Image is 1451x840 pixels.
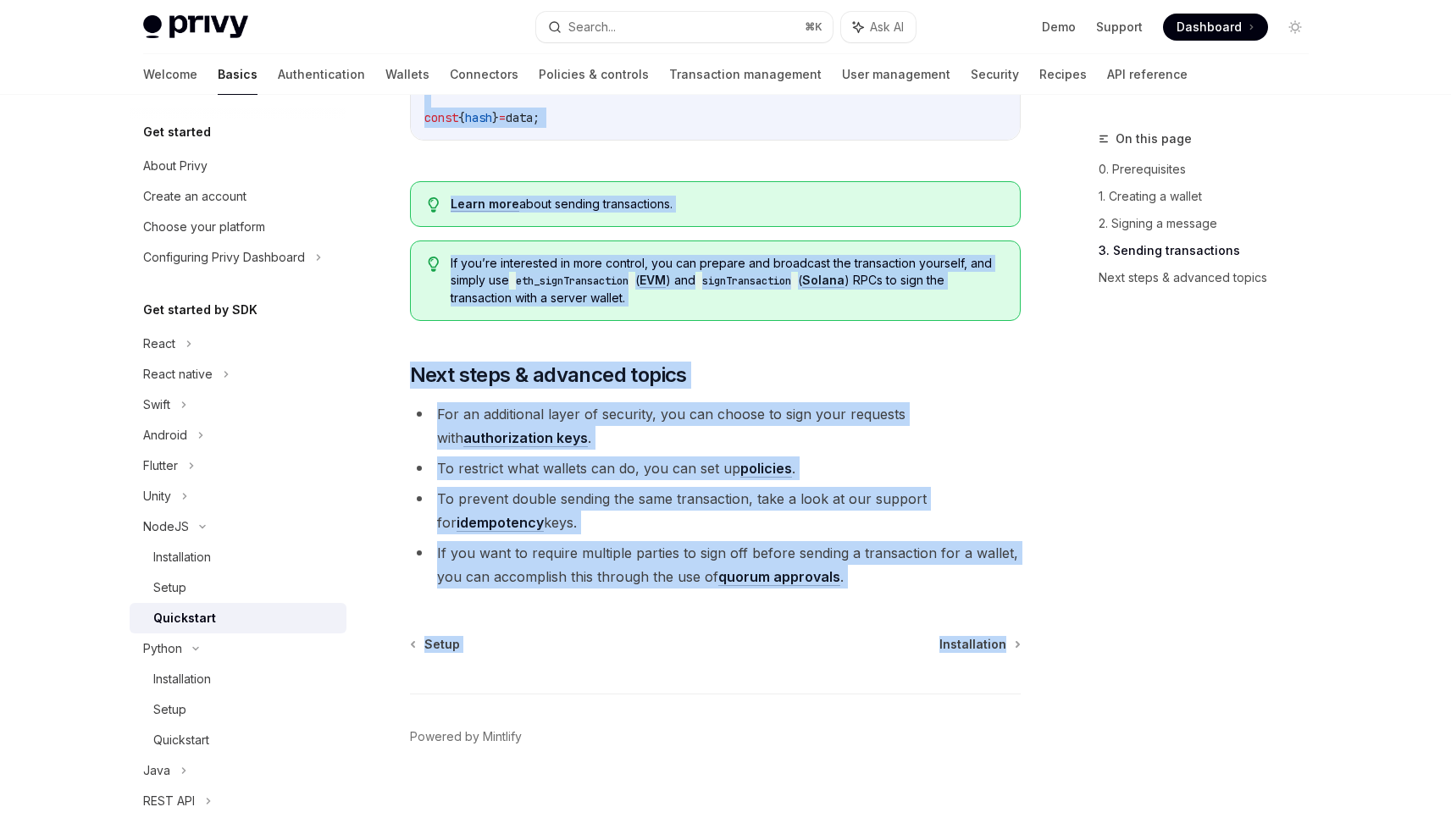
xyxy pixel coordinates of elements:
[143,186,246,207] div: Create an account
[428,257,440,272] svg: Tip
[130,542,346,572] a: Installation
[463,429,588,447] a: authorization keys
[457,514,544,532] a: idempotency
[1099,156,1322,183] a: 0. Prerequisites
[695,273,798,290] code: signTransaction
[1039,54,1087,95] a: Recipes
[130,603,346,633] a: Quickstart
[153,669,211,689] div: Installation
[1282,14,1309,41] button: Toggle dark mode
[424,636,460,653] span: Setup
[1099,210,1322,237] a: 2. Signing a message
[740,460,792,478] a: policies
[143,364,213,384] div: React native
[1099,264,1322,291] a: Next steps & advanced topics
[451,196,519,212] a: Learn more
[410,402,1021,450] li: For an additional layer of security, you can choose to sign your requests with .
[424,110,458,125] span: const
[971,54,1019,95] a: Security
[842,54,950,95] a: User management
[718,568,840,586] a: quorum approvals
[143,15,248,39] img: light logo
[410,456,1021,480] li: To restrict what wallets can do, you can set up .
[506,110,533,125] span: data
[278,54,365,95] a: Authentication
[410,487,1021,534] li: To prevent double sending the same transaction, take a look at our support for keys.
[410,362,687,389] span: Next steps & advanced topics
[533,110,540,125] span: ;
[1099,183,1322,210] a: 1. Creating a wallet
[509,273,635,290] code: eth_signTransaction
[1116,129,1192,149] span: On this page
[939,636,1006,653] span: Installation
[1107,54,1188,95] a: API reference
[130,181,346,212] a: Create an account
[143,334,175,354] div: React
[153,547,211,567] div: Installation
[143,247,305,268] div: Configuring Privy Dashboard
[143,217,265,237] div: Choose your platform
[841,12,916,42] button: Ask AI
[805,20,822,34] span: ⌘ K
[130,572,346,603] a: Setup
[669,54,822,95] a: Transaction management
[143,456,178,476] div: Flutter
[218,54,258,95] a: Basics
[143,638,182,659] div: Python
[451,196,1002,213] span: about sending transactions.
[143,760,170,781] div: Java
[410,728,522,745] a: Powered by Mintlify
[428,197,440,213] svg: Tip
[385,54,429,95] a: Wallets
[410,541,1021,589] li: If you want to require multiple parties to sign off before sending a transaction for a wallet, yo...
[499,110,506,125] span: =
[568,17,616,37] div: Search...
[1177,19,1242,36] span: Dashboard
[536,12,833,42] button: Search...⌘K
[1096,19,1143,36] a: Support
[143,156,208,176] div: About Privy
[458,110,465,125] span: {
[1099,237,1322,264] a: 3. Sending transactions
[539,54,649,95] a: Policies & controls
[143,425,187,445] div: Android
[939,636,1019,653] a: Installation
[130,725,346,755] a: Quickstart
[143,791,195,811] div: REST API
[492,110,499,125] span: }
[640,273,666,288] a: EVM
[130,664,346,694] a: Installation
[451,255,1002,307] span: If you’re interested in more control, you can prepare and broadcast the transaction yourself, and...
[130,694,346,725] a: Setup
[802,273,845,288] a: Solana
[143,300,258,320] h5: Get started by SDK
[465,110,492,125] span: hash
[153,608,216,628] div: Quickstart
[143,122,211,142] h5: Get started
[870,19,904,36] span: Ask AI
[1163,14,1268,41] a: Dashboard
[143,517,189,537] div: NodeJS
[412,636,460,653] a: Setup
[153,699,186,720] div: Setup
[143,486,171,506] div: Unity
[130,151,346,181] a: About Privy
[143,395,170,415] div: Swift
[143,54,197,95] a: Welcome
[153,730,209,750] div: Quickstart
[450,54,518,95] a: Connectors
[130,212,346,242] a: Choose your platform
[1042,19,1076,36] a: Demo
[153,577,186,598] div: Setup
